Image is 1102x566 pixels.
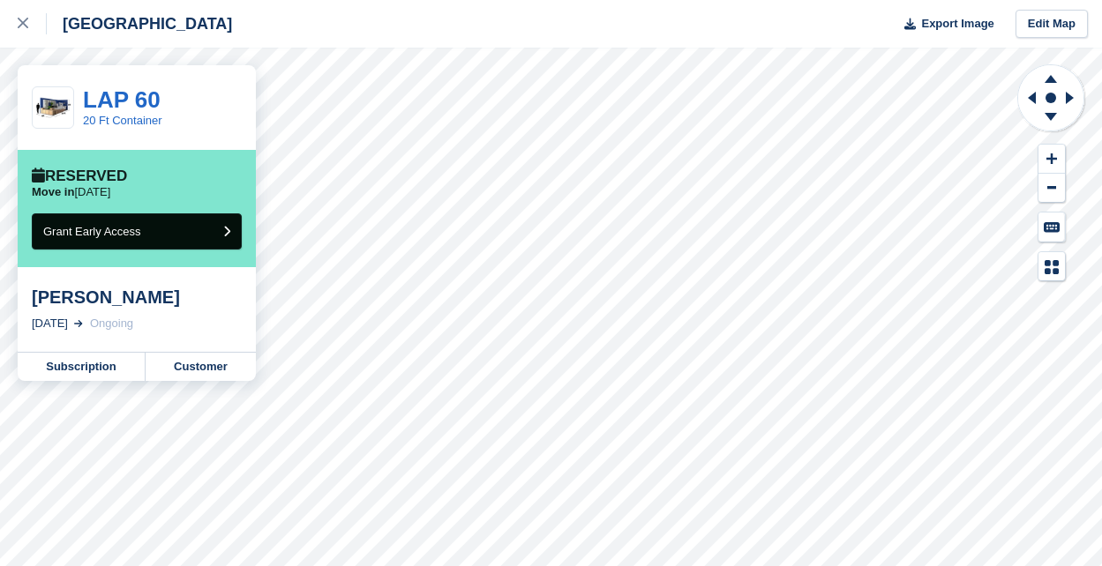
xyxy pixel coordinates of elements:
img: arrow-right-light-icn-cde0832a797a2874e46488d9cf13f60e5c3a73dbe684e267c42b8395dfbc2abf.svg [74,320,83,327]
button: Zoom In [1038,145,1065,174]
button: Export Image [894,10,994,39]
a: 20 Ft Container [83,114,162,127]
span: Export Image [921,15,993,33]
button: Keyboard Shortcuts [1038,212,1065,242]
span: Grant Early Access [43,225,141,238]
div: [PERSON_NAME] [32,287,242,308]
span: Move in [32,185,74,198]
div: Reserved [32,168,127,185]
button: Map Legend [1038,252,1065,281]
img: 20-ft-container%20(32).jpg [33,93,73,123]
button: Grant Early Access [32,213,242,249]
div: [DATE] [32,315,68,332]
p: [DATE] [32,185,110,199]
div: Ongoing [90,315,133,332]
a: Edit Map [1016,10,1088,39]
button: Zoom Out [1038,174,1065,203]
div: [GEOGRAPHIC_DATA] [47,13,232,34]
a: LAP 60 [83,86,161,113]
a: Customer [146,353,256,381]
a: Subscription [18,353,146,381]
